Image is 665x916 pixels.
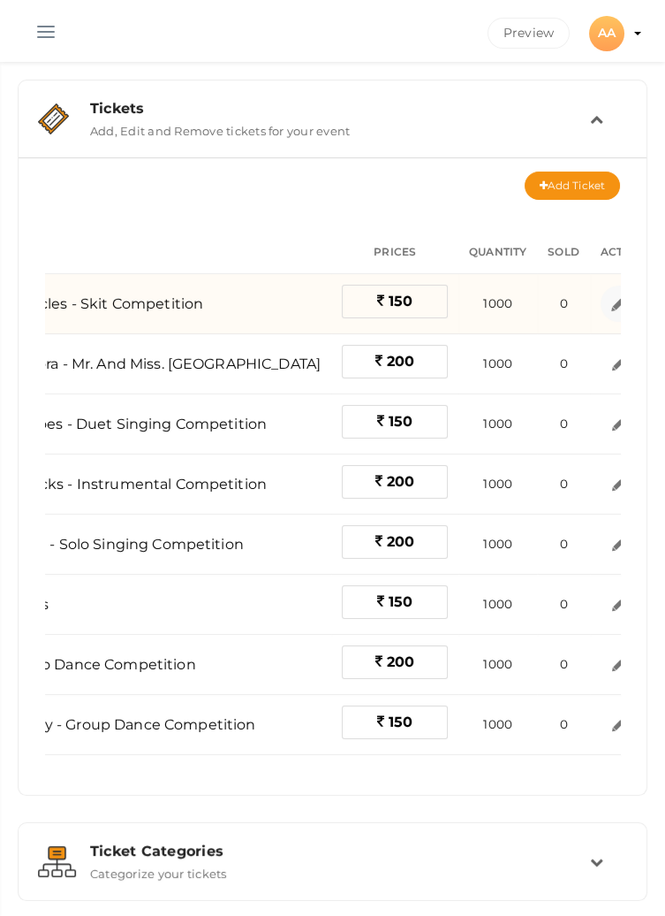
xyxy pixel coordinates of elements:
[90,100,590,117] div: Tickets
[559,717,567,731] span: 0
[331,231,458,274] th: Prices
[608,294,629,314] img: edit.svg
[38,846,76,877] img: grouping.svg
[389,413,412,430] span: 150
[483,416,512,431] span: 1000
[483,356,512,370] span: 1000
[27,125,638,141] a: Tickets Add, Edit and Remove tickets for your event
[589,25,624,41] profile-pic: AA
[525,172,620,200] button: Add Ticket
[609,535,628,553] img: edit.svg
[609,475,628,493] img: edit.svg
[90,843,590,859] div: Ticket Categories
[584,13,630,53] button: AA
[389,714,412,730] span: 150
[559,356,567,370] span: 0
[483,657,512,671] span: 1000
[483,717,512,731] span: 1000
[483,537,512,551] span: 1000
[559,657,567,671] span: 0
[387,653,414,670] span: 200
[609,655,628,674] img: edit.svg
[389,593,412,610] span: 150
[90,117,350,138] label: Add, Edit and Remove tickets for your event
[559,477,567,491] span: 0
[458,231,537,274] th: Quantity
[38,103,69,134] img: ticket.svg
[559,416,567,431] span: 0
[609,355,628,373] img: edit.svg
[483,477,512,491] span: 1000
[609,715,628,734] img: edit.svg
[483,296,512,310] span: 1000
[90,859,227,881] label: Categorize your tickets
[559,537,567,551] span: 0
[483,597,512,611] span: 1000
[387,473,414,490] span: 200
[589,16,624,51] div: AA
[609,415,628,433] img: edit.svg
[609,595,628,614] img: edit.svg
[389,293,412,309] span: 150
[590,231,655,274] th: Action
[27,867,638,884] a: Ticket Categories Categorize your tickets
[387,533,414,550] span: 200
[559,597,567,611] span: 0
[559,296,567,310] span: 0
[387,353,414,370] span: 200
[537,231,590,274] th: Sold
[487,18,570,49] button: Preview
